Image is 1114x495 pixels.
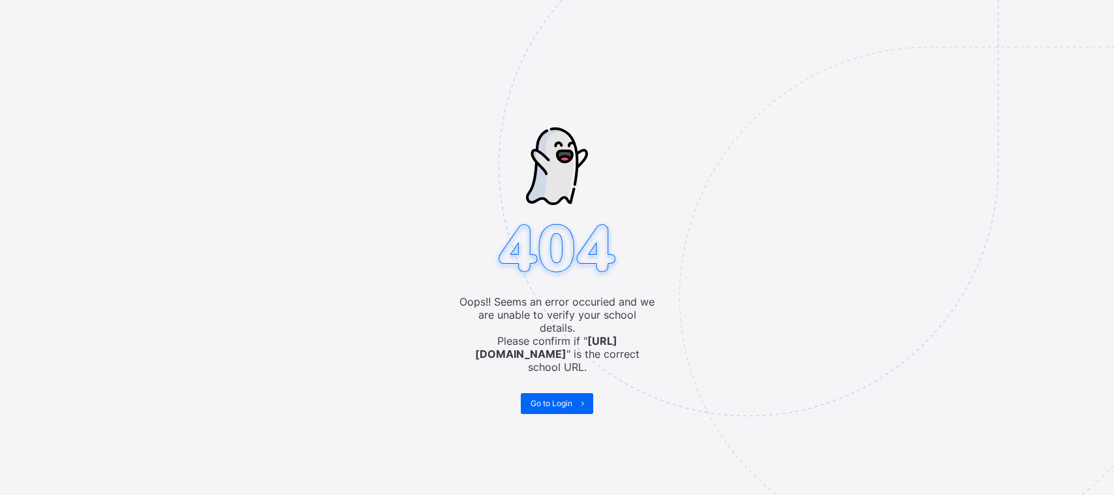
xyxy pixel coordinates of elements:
img: 404.8bbb34c871c4712298a25e20c4dc75c7.svg [493,220,622,279]
b: [URL][DOMAIN_NAME] [475,334,617,360]
span: Please confirm if " " is the correct school URL. [459,334,655,374]
span: Oops!! Seems an error occuried and we are unable to verify your school details. [459,295,655,334]
span: Go to Login [531,398,572,408]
